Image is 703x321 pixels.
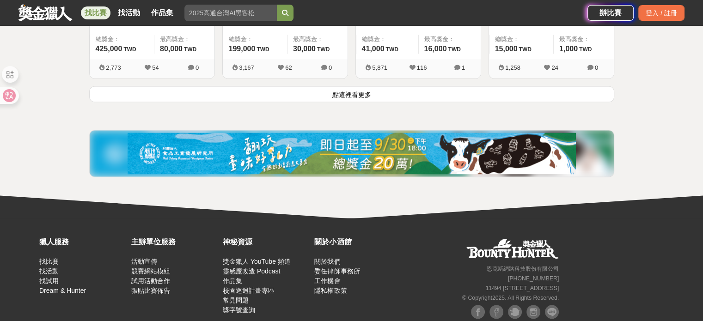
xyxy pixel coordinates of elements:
a: 靈感魔改造 Podcast [223,267,280,275]
div: 關於小酒館 [314,236,401,248]
span: 1,258 [505,64,520,71]
span: 0 [329,64,332,71]
div: 登入 / 註冊 [638,5,685,21]
a: 隱私權政策 [314,287,347,294]
img: 11b6bcb1-164f-4f8f-8046-8740238e410a.jpg [128,133,576,174]
img: Instagram [526,305,540,319]
div: 主辦單位服務 [131,236,218,248]
span: 總獎金： [229,35,281,44]
img: Facebook [471,305,485,319]
span: 41,000 [362,45,385,53]
a: 工作機會 [314,277,340,285]
div: 神秘資源 [223,236,310,248]
a: 找比賽 [39,258,59,265]
button: 點這裡看更多 [89,86,614,102]
span: 16,000 [424,45,447,53]
a: 張貼比賽佈告 [131,287,170,294]
span: 80,000 [160,45,183,53]
span: TWD [385,46,398,53]
img: Plurk [508,305,522,319]
span: 0 [595,64,598,71]
span: 62 [285,64,292,71]
span: 最高獎金： [424,35,475,44]
span: 24 [551,64,558,71]
small: 恩克斯網路科技股份有限公司 [487,266,559,272]
span: 54 [152,64,159,71]
span: 最高獎金： [293,35,342,44]
span: 2,773 [106,64,121,71]
img: Facebook [489,305,503,319]
a: 找試用 [39,277,59,285]
span: 5,871 [372,64,387,71]
small: 11494 [STREET_ADDRESS] [486,285,559,291]
a: 關於我們 [314,258,340,265]
span: TWD [519,46,531,53]
a: 找活動 [114,6,144,19]
span: 116 [417,64,427,71]
a: 作品集 [223,277,242,285]
a: 獎字號查詢 [223,306,255,314]
a: 常見問題 [223,297,249,304]
span: 1,000 [559,45,578,53]
span: 30,000 [293,45,316,53]
a: 委任律師事務所 [314,267,360,275]
span: 1 [462,64,465,71]
a: 活動宣傳 [131,258,157,265]
span: 總獎金： [362,35,413,44]
a: 競賽網站模組 [131,267,170,275]
span: 總獎金： [96,35,148,44]
span: 總獎金： [495,35,548,44]
img: LINE [545,305,559,319]
div: 獵人服務 [39,236,126,248]
a: 校園巡迴計畫專區 [223,287,275,294]
span: 0 [196,64,199,71]
span: 最高獎金： [559,35,608,44]
span: TWD [317,46,330,53]
span: 199,000 [229,45,256,53]
small: © Copyright 2025 . All Rights Reserved. [462,295,559,301]
a: 找比賽 [81,6,110,19]
small: [PHONE_NUMBER] [508,275,559,282]
span: TWD [257,46,269,53]
span: TWD [448,46,460,53]
span: 3,167 [239,64,254,71]
span: TWD [123,46,136,53]
span: 15,000 [495,45,518,53]
a: 辦比賽 [587,5,634,21]
span: 425,000 [96,45,122,53]
a: 獎金獵人 YouTube 頻道 [223,258,291,265]
span: TWD [579,46,592,53]
a: 試用活動合作 [131,277,170,285]
span: 最高獎金： [160,35,209,44]
span: TWD [184,46,196,53]
input: 2025高通台灣AI黑客松 [184,5,277,21]
a: 作品集 [147,6,177,19]
a: Dream & Hunter [39,287,86,294]
a: 找活動 [39,267,59,275]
